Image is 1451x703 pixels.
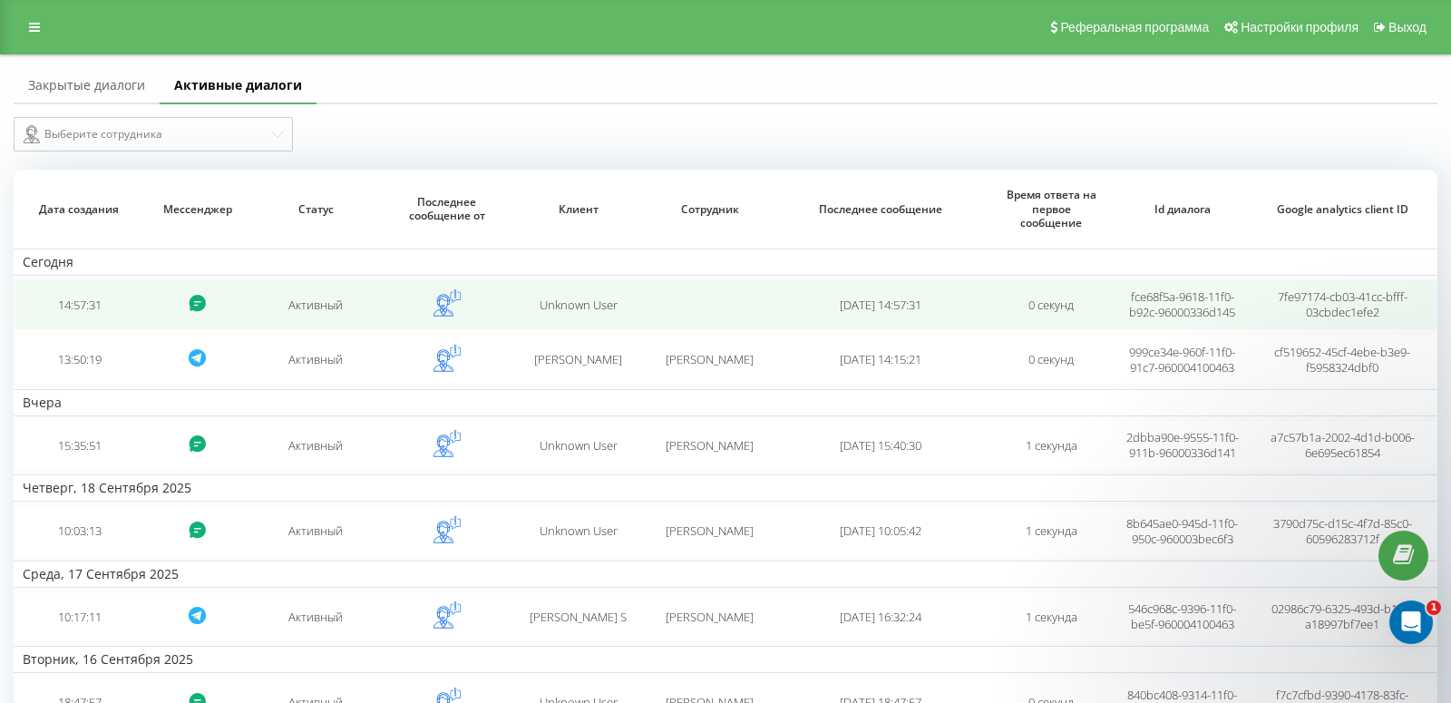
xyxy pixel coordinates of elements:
span: 2dbba90e-9555-11f0-911b-96000336d141 [1126,429,1239,461]
span: [PERSON_NAME] S [530,609,627,625]
span: [DATE] 10:05:42 [840,522,921,539]
td: Сегодня [14,249,1437,276]
td: 1 секунда [986,591,1117,642]
span: [PERSON_NAME] [666,609,754,625]
td: Активный [250,279,382,330]
span: a7c57b1a-2002-4d1d-b006-6e695ec61854 [1271,429,1415,461]
td: 0 секунд [986,279,1117,330]
td: Активный [250,334,382,385]
td: Активный [250,591,382,642]
span: cf519652-45cf-4ebe-b3e9-f5958324dbf0 [1274,344,1410,376]
span: [DATE] 14:57:31 [840,297,921,313]
span: 02986c79-6325-493d-b169-a18997bf7ee1 [1271,600,1414,632]
span: [PERSON_NAME] [666,437,754,454]
td: Вторник, 16 Сентября 2025 [14,646,1437,673]
span: Клиент [528,202,629,217]
span: Настройки профиля [1241,20,1358,34]
span: 1 [1427,600,1441,615]
span: Последнее сообщение [794,202,968,217]
span: Статус [265,202,366,217]
span: Мессенджер [159,202,237,217]
span: Unknown User [540,437,618,454]
span: [DATE] 15:40:30 [840,437,921,454]
td: 10:17:11 [14,591,145,642]
span: [DATE] 16:32:24 [840,609,921,625]
span: [DATE] 14:15:21 [840,351,921,367]
span: 7fe97174-cb03-41cc-bfff-03cbdec1efe2 [1278,288,1407,320]
a: Активные диалоги [160,68,316,104]
a: Закрытые диалоги [14,68,160,104]
td: 15:35:51 [14,420,145,471]
span: Дата создания [28,202,130,217]
div: Выберите сотрудника [24,123,268,145]
span: Время ответа на первое сообщение [1000,188,1102,230]
td: 14:57:31 [14,279,145,330]
td: 10:03:13 [14,505,145,556]
td: Активный [250,505,382,556]
span: 999ce34e-960f-11f0-91c7-960004100463 [1129,344,1235,376]
span: Выход [1388,20,1427,34]
td: Среда, 17 Сентября 2025 [14,561,1437,588]
td: Вчера [14,389,1437,416]
span: [PERSON_NAME] [534,351,622,367]
td: 0 секунд [986,334,1117,385]
span: 8b645ae0-945d-11f0-950c-960003bec6f3 [1126,515,1238,547]
span: fce68f5a-9618-11f0-b92c-96000336d145 [1129,288,1235,320]
span: [PERSON_NAME] [666,351,754,367]
iframe: Intercom live chat [1389,600,1433,644]
span: 546c968c-9396-11f0-be5f-960004100463 [1128,600,1236,632]
td: 13:50:19 [14,334,145,385]
td: Четверг, 18 Сентября 2025 [14,474,1437,502]
span: Последнее сообщение от [396,195,498,223]
span: Unknown User [540,297,618,313]
span: Реферальная программа [1060,20,1209,34]
span: Сотрудник [658,202,760,217]
span: Id диалога [1132,202,1233,217]
td: 1 секунда [986,505,1117,556]
td: 1 секунда [986,420,1117,471]
td: Активный [250,420,382,471]
span: 3790d75c-d15c-4f7d-85c0-60596283712f [1273,515,1412,547]
span: [PERSON_NAME] [666,522,754,539]
span: Google analytics client ID [1266,202,1420,217]
span: Unknown User [540,522,618,539]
